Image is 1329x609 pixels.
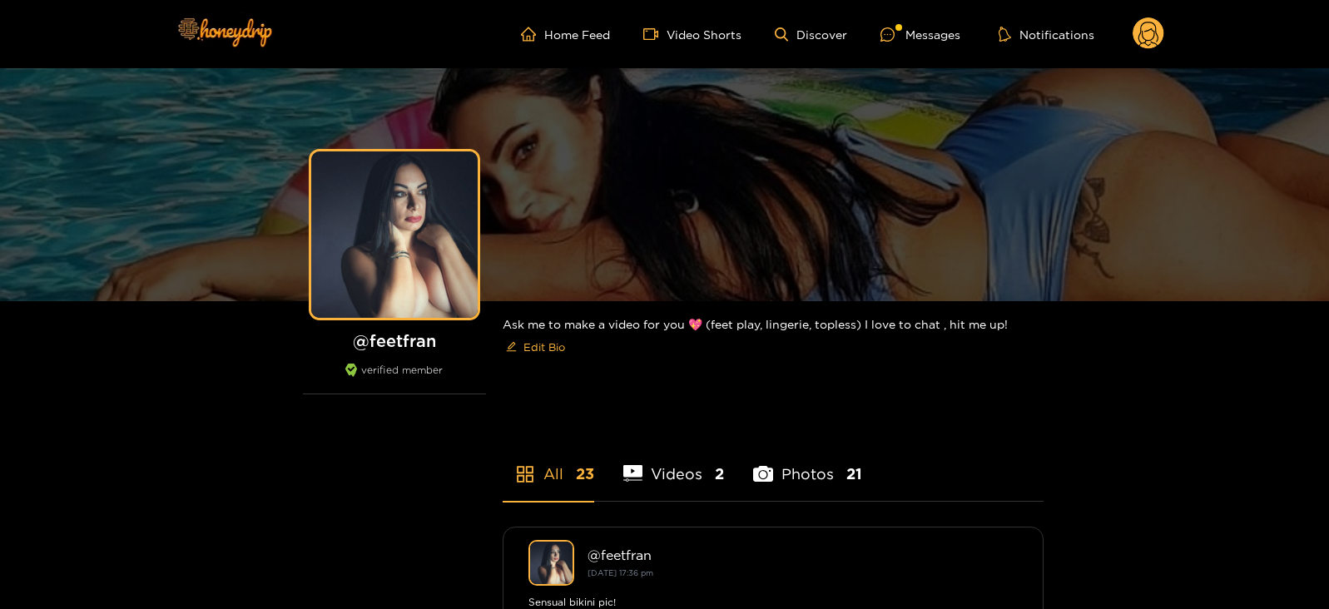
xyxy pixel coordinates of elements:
button: editEdit Bio [503,334,568,360]
button: Notifications [994,26,1099,42]
span: Edit Bio [523,339,565,355]
a: Video Shorts [643,27,741,42]
li: All [503,426,594,501]
div: verified member [303,364,486,394]
span: video-camera [643,27,667,42]
a: Home Feed [521,27,610,42]
small: [DATE] 17:36 pm [588,568,653,577]
span: 2 [715,463,724,484]
a: Discover [775,27,847,42]
div: Ask me to make a video for you 💖 (feet play, lingerie, topless) I love to chat , hit me up! [503,301,1044,374]
li: Photos [753,426,862,501]
h1: @ feetfran [303,330,486,351]
li: Videos [623,426,725,501]
span: 23 [576,463,594,484]
span: 21 [846,463,862,484]
span: appstore [515,464,535,484]
span: home [521,27,544,42]
img: feetfran [528,540,574,586]
span: edit [506,341,517,354]
div: @ feetfran [588,547,1018,562]
div: Messages [880,25,960,44]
